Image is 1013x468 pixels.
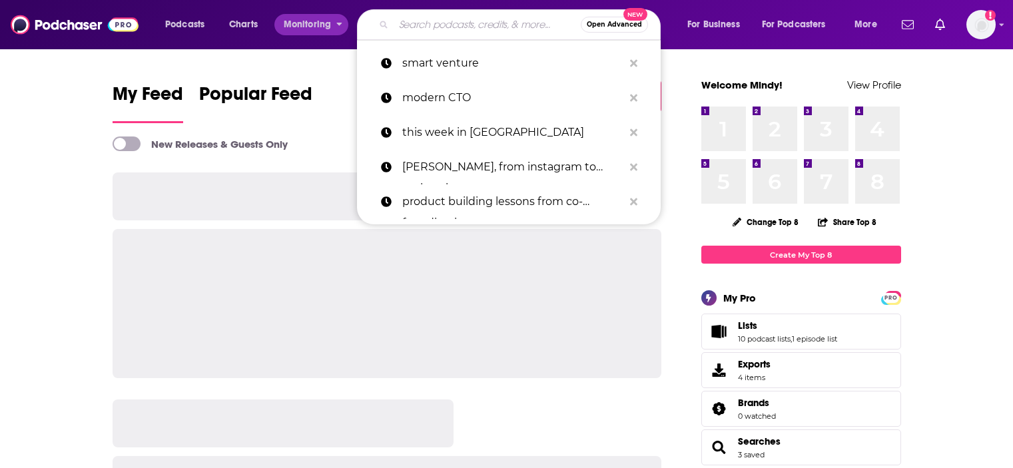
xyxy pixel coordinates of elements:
[966,10,996,39] span: Logged in as mindyn
[985,10,996,21] svg: Add a profile image
[738,450,765,459] a: 3 saved
[845,14,894,35] button: open menu
[738,320,837,332] a: Lists
[113,83,183,113] span: My Feed
[706,361,733,379] span: Exports
[357,150,661,184] a: [PERSON_NAME], from instagram to anthropic
[791,334,792,344] span: ,
[738,334,791,344] a: 10 podcast lists
[402,150,623,184] p: mike krieger, from instagram to anthropic
[738,397,769,409] span: Brands
[113,83,183,123] a: My Feed
[402,115,623,150] p: this week in fintech
[687,15,740,34] span: For Business
[199,83,312,113] span: Popular Feed
[701,429,901,465] span: Searches
[723,292,756,304] div: My Pro
[357,115,661,150] a: this week in [GEOGRAPHIC_DATA]
[394,14,581,35] input: Search podcasts, credits, & more...
[156,14,222,35] button: open menu
[738,435,781,447] a: Searches
[357,184,661,219] a: product building lessons from co-founding instagram
[587,21,642,28] span: Open Advanced
[357,81,661,115] a: modern CTO
[966,10,996,39] img: User Profile
[753,14,845,35] button: open menu
[883,292,899,302] a: PRO
[883,293,899,303] span: PRO
[792,334,837,344] a: 1 episode list
[706,438,733,457] a: Searches
[370,9,673,40] div: Search podcasts, credits, & more...
[854,15,877,34] span: More
[274,14,348,35] button: open menu
[284,15,331,34] span: Monitoring
[701,79,783,91] a: Welcome Mindy!
[357,46,661,81] a: smart venture
[738,411,776,421] a: 0 watched
[896,13,919,36] a: Show notifications dropdown
[725,214,807,230] button: Change Top 8
[11,12,139,37] img: Podchaser - Follow, Share and Rate Podcasts
[229,15,258,34] span: Charts
[701,246,901,264] a: Create My Top 8
[847,79,901,91] a: View Profile
[738,320,757,332] span: Lists
[402,184,623,219] p: product building lessons from co-founding instagram
[678,14,757,35] button: open menu
[738,358,771,370] span: Exports
[701,314,901,350] span: Lists
[165,15,204,34] span: Podcasts
[199,83,312,123] a: Popular Feed
[762,15,826,34] span: For Podcasters
[966,10,996,39] button: Show profile menu
[930,13,950,36] a: Show notifications dropdown
[738,373,771,382] span: 4 items
[581,17,648,33] button: Open AdvancedNew
[623,8,647,21] span: New
[402,46,623,81] p: smart venture
[701,391,901,427] span: Brands
[706,399,733,418] a: Brands
[113,136,288,151] a: New Releases & Guests Only
[701,352,901,388] a: Exports
[706,322,733,341] a: Lists
[402,81,623,115] p: modern CTO
[220,14,266,35] a: Charts
[738,397,776,409] a: Brands
[817,209,877,235] button: Share Top 8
